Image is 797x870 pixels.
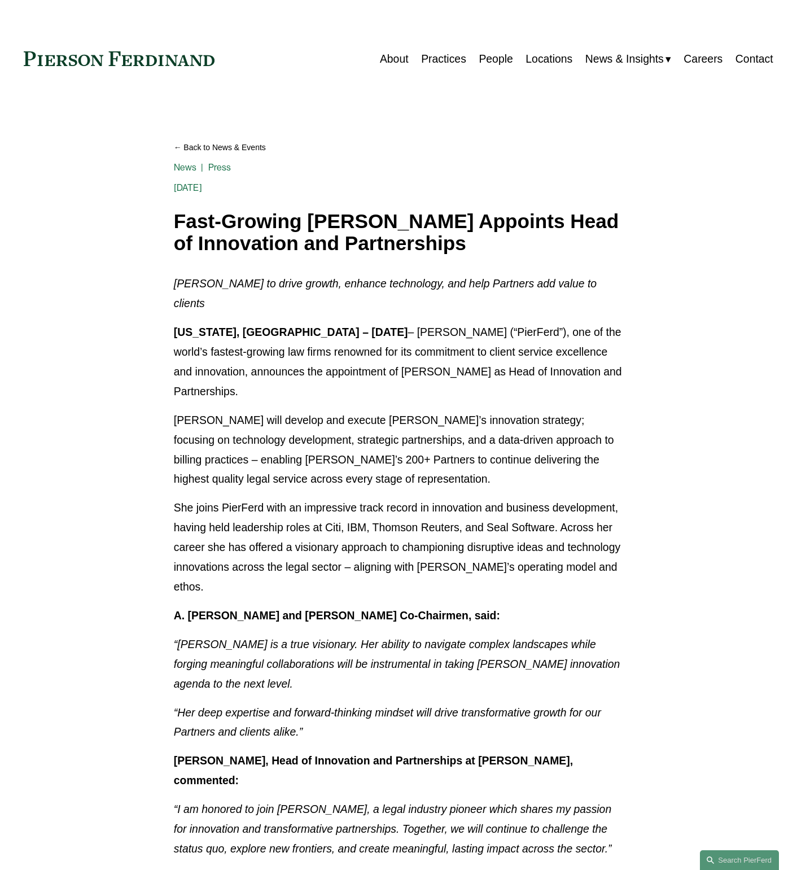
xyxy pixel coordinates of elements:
[174,803,615,855] em: “I am honored to join [PERSON_NAME], a legal industry pioneer which shares my passion for innovat...
[174,638,623,690] em: “[PERSON_NAME] is a true visionary. Her ability to navigate complex landscapes while forging mean...
[585,49,664,69] span: News & Insights
[174,609,500,622] strong: A. [PERSON_NAME] and [PERSON_NAME] Co-Chairmen, said:
[174,138,623,158] a: Back to News & Events
[421,48,466,70] a: Practices
[585,48,671,70] a: folder dropdown
[174,498,623,597] p: She joins PierFerd with an impressive track record in innovation and business development, having...
[174,211,623,254] h1: Fast-Growing [PERSON_NAME] Appoints Head of Innovation and Partnerships
[174,754,576,786] strong: [PERSON_NAME], Head of Innovation and Partnerships at [PERSON_NAME], commented:
[526,48,572,70] a: Locations
[735,48,773,70] a: Contact
[684,48,722,70] a: Careers
[479,48,513,70] a: People
[380,48,409,70] a: About
[174,706,604,738] em: “Her deep expertise and forward-thinking mindset will drive transformative growth for our Partner...
[174,182,202,193] span: [DATE]
[174,326,408,338] strong: [US_STATE], [GEOGRAPHIC_DATA] – [DATE]
[174,322,623,401] p: – [PERSON_NAME] (“PierFerd”), one of the world’s fastest-growing law firms renowned for its commi...
[174,277,600,309] em: [PERSON_NAME] to drive growth, enhance technology, and help Partners add value to clients
[174,162,197,173] a: News
[700,850,779,870] a: Search this site
[208,162,231,173] a: Press
[174,410,623,489] p: [PERSON_NAME] will develop and execute [PERSON_NAME]’s innovation strategy; focusing on technolog...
